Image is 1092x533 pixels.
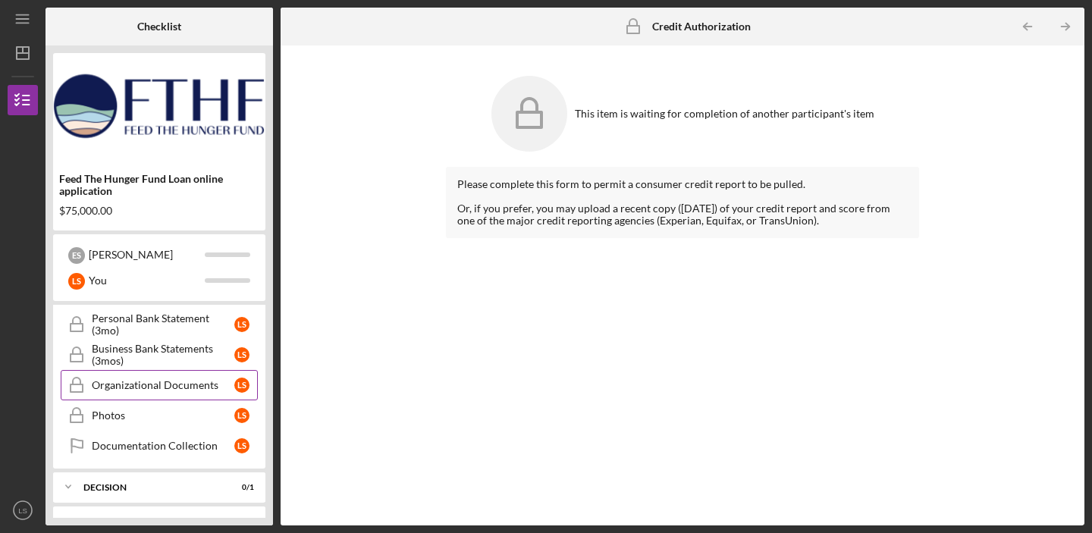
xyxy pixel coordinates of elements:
a: Documentation CollectionLS [61,431,258,461]
div: 0 / 1 [227,483,254,492]
div: L S [68,273,85,290]
div: L S [234,408,249,423]
text: LS [18,506,27,515]
div: Or, if you prefer, you may upload a recent copy ([DATE]) of your credit report and score from one... [457,202,908,227]
div: Organizational Documents [92,379,234,391]
div: $75,000.00 [59,205,259,217]
div: This item is waiting for completion of another participant's item [575,108,874,120]
div: L S [234,378,249,393]
a: Organizational DocumentsLS [61,370,258,400]
div: Personal Bank Statement (3mo) [92,312,234,337]
div: Please complete this form to permit a consumer credit report to be pulled. [457,178,908,190]
div: E S [68,247,85,264]
div: Documentation Collection [92,440,234,452]
div: Photos [92,409,234,422]
a: Business Bank Statements (3mos)LS [61,340,258,370]
div: 0 / 2 [227,517,254,526]
div: You [89,268,205,293]
div: Decision [83,483,216,492]
div: [PERSON_NAME] [89,242,205,268]
div: L S [234,438,249,453]
b: Credit Authorization [652,20,751,33]
a: Personal Bank Statement (3mo)LS [61,309,258,340]
div: Transfer Funds [83,517,216,526]
div: Feed The Hunger Fund Loan online application [59,173,259,197]
div: Business Bank Statements (3mos) [92,343,234,367]
a: PhotosLS [61,400,258,431]
div: L S [234,317,249,332]
img: Product logo [53,61,265,152]
div: L S [234,347,249,362]
button: LS [8,495,38,525]
b: Checklist [137,20,181,33]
